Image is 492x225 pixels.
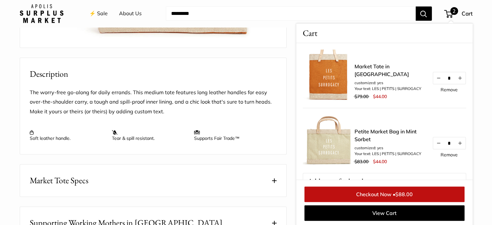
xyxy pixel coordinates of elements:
[355,159,368,164] span: $83.00
[194,129,270,141] p: Supports Fair Trade™
[444,140,454,146] input: Quantity
[355,151,426,157] li: Your text: LES | PETITS | SURROGACY
[416,6,432,21] button: Search
[89,9,108,18] a: ⚡️ Sale
[20,164,286,197] button: Market Tote Specs
[119,9,142,18] a: About Us
[30,88,277,117] p: The worry-free go-along for daily errands. This medium tote features long leather handles for eas...
[355,80,426,86] li: customized: yes
[395,191,413,197] span: $88.00
[355,62,426,78] a: Market Tote in [GEOGRAPHIC_DATA]
[454,72,465,84] button: Increase quantity by 1
[355,128,426,143] a: Petite Market Bag in Mint Sorbet
[444,75,454,81] input: Quantity
[304,205,465,221] a: View Cart
[355,145,426,151] li: customized: yes
[112,129,188,141] p: Tear & spill resistant.
[462,10,473,17] span: Cart
[450,7,458,15] span: 2
[303,173,466,190] p: Add some fresh styles:
[454,137,465,149] button: Increase quantity by 1
[20,4,63,23] img: Apolis: Surplus Market
[355,86,426,92] li: Your text: LES | PETITS | SURROGACY
[445,8,473,19] a: 2 Cart
[166,6,416,21] input: Search...
[373,159,387,164] span: $44.00
[304,186,465,202] a: Checkout Now •$88.00
[30,68,277,80] h2: Description
[373,94,387,99] span: $44.00
[441,87,458,92] a: Remove
[433,72,444,84] button: Decrease quantity by 1
[30,129,105,141] p: Soft leather handle.
[30,174,88,187] span: Market Tote Specs
[441,152,458,157] a: Remove
[355,94,368,99] span: $79.00
[433,137,444,149] button: Decrease quantity by 1
[303,27,317,39] span: Cart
